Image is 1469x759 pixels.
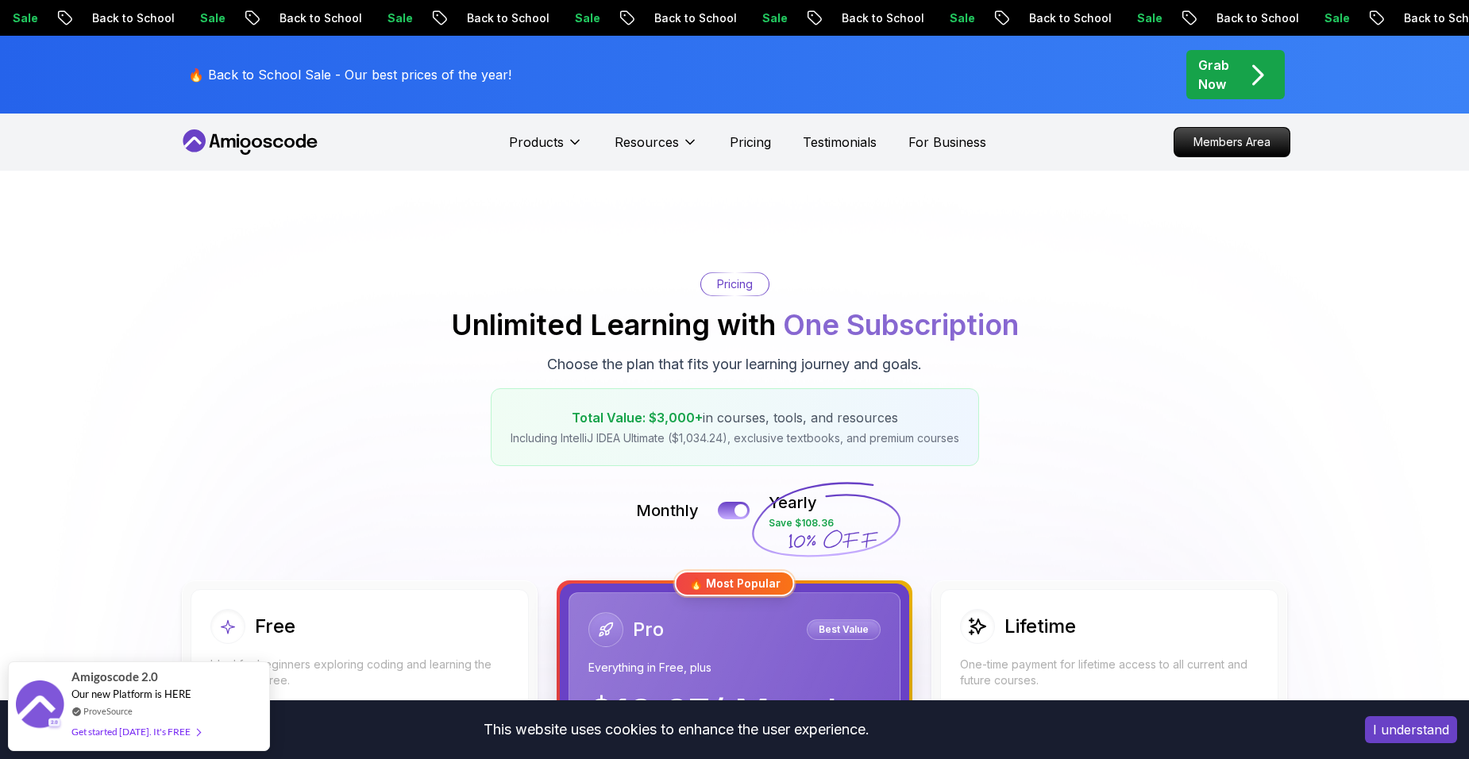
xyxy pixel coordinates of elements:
button: Resources [615,133,698,164]
div: Get started [DATE]. It's FREE [71,722,200,741]
p: Back to School [1201,10,1309,26]
a: For Business [908,133,986,152]
button: Accept cookies [1365,716,1457,743]
p: Back to School [77,10,185,26]
span: Amigoscode 2.0 [71,668,158,686]
p: Sale [185,10,236,26]
h2: Free [255,614,295,639]
p: Ideal for beginners exploring coding and learning the basics for free. [210,657,509,688]
p: Pricing [717,276,753,292]
p: Best Value [809,622,878,638]
button: Products [509,133,583,164]
p: One-time payment for lifetime access to all current and future courses. [960,657,1259,688]
p: Sale [1122,10,1173,26]
p: Sale [747,10,798,26]
a: Members Area [1174,127,1290,157]
p: Back to School [264,10,372,26]
p: Back to School [1014,10,1122,26]
p: 🔥 Back to School Sale - Our best prices of the year! [188,65,511,84]
p: $ 19.97 / Month [588,695,850,733]
p: Grab Now [1198,56,1229,94]
div: This website uses cookies to enhance the user experience. [12,712,1341,747]
p: Sale [372,10,423,26]
p: Sale [560,10,611,26]
p: Back to School [827,10,935,26]
p: Back to School [452,10,560,26]
p: Products [509,133,564,152]
p: in courses, tools, and resources [511,408,959,427]
span: Total Value: $3,000+ [572,410,703,426]
p: Choose the plan that fits your learning journey and goals. [547,353,922,376]
a: ProveSource [83,704,133,718]
a: Pricing [730,133,771,152]
span: Our new Platform is HERE [71,688,191,700]
h2: Unlimited Learning with [451,309,1019,341]
p: Resources [615,133,679,152]
p: Everything in Free, plus [588,660,881,676]
a: Testimonials [803,133,877,152]
p: Back to School [639,10,747,26]
p: Sale [935,10,985,26]
p: Members Area [1174,128,1290,156]
span: One Subscription [783,307,1019,342]
h2: Lifetime [1004,614,1076,639]
p: Monthly [636,499,699,522]
p: Including IntelliJ IDEA Ultimate ($1,034.24), exclusive textbooks, and premium courses [511,430,959,446]
p: Sale [1309,10,1360,26]
img: provesource social proof notification image [16,680,64,732]
h2: Pro [633,617,664,642]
